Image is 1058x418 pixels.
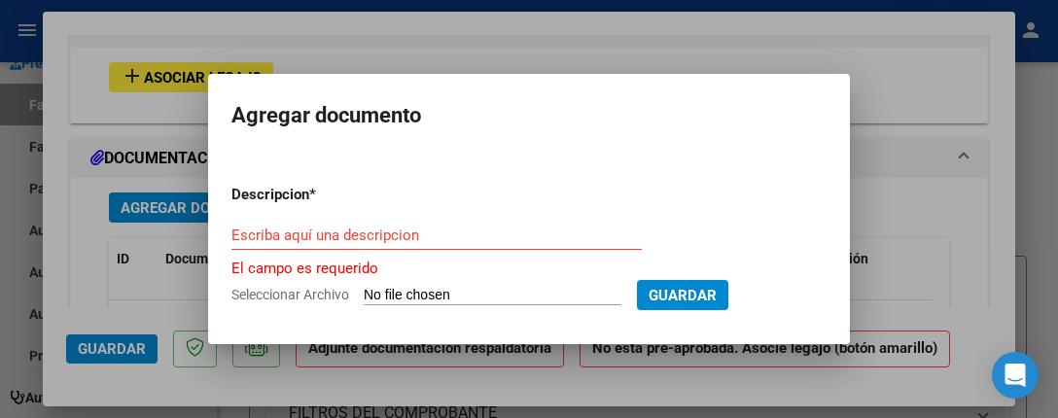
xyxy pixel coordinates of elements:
p: Descripcion [231,184,410,206]
p: El campo es requerido [231,258,827,280]
span: Guardar [649,287,717,304]
button: Guardar [637,280,728,310]
h2: Agregar documento [231,97,827,134]
div: Open Intercom Messenger [992,352,1039,399]
span: Seleccionar Archivo [231,287,349,302]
